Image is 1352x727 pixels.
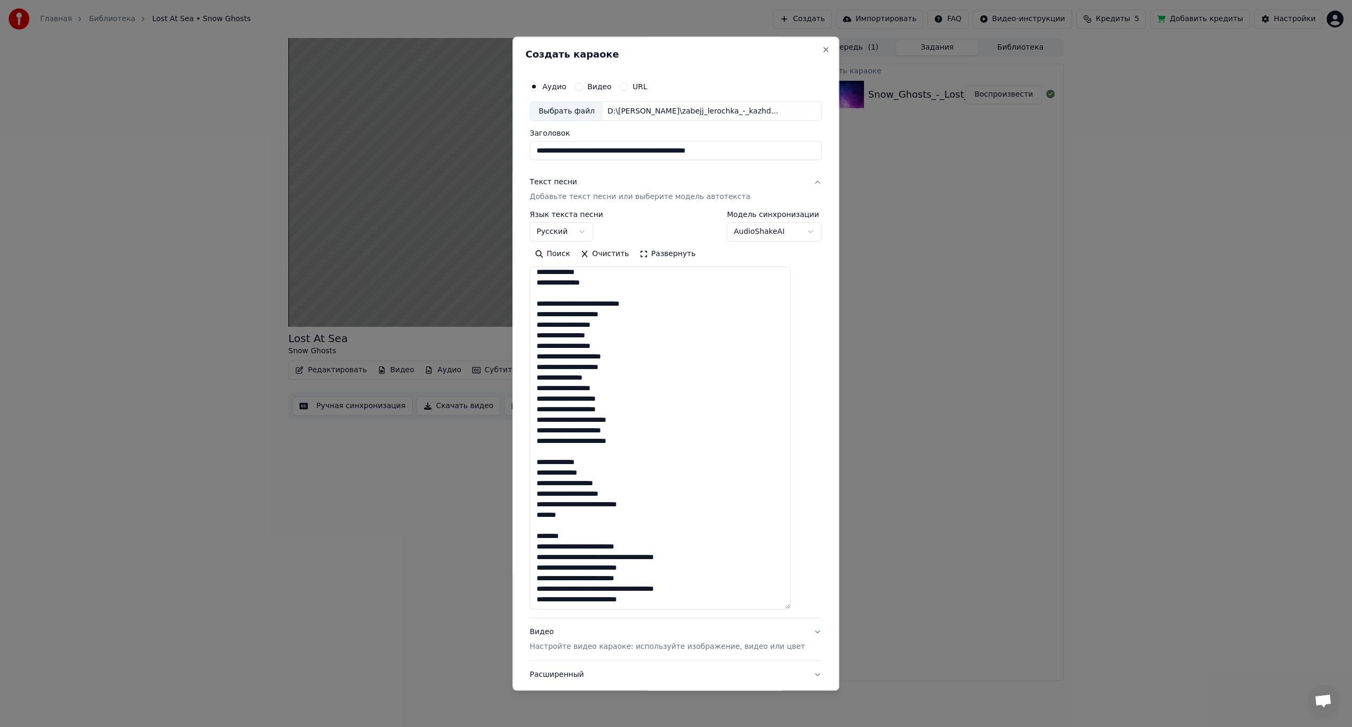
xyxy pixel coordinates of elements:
label: Заголовок [530,130,822,137]
button: Развернуть [634,246,701,263]
label: URL [633,83,647,90]
div: Выбрать файл [530,102,603,121]
div: Текст песни [530,177,577,188]
label: Модель синхронизации [727,211,822,219]
button: Поиск [530,246,575,263]
h2: Создать караоке [525,50,826,59]
div: D:\[PERSON_NAME]\zabejj_lerochka_-_kazhdyjj_kto_delal_tebe_bolno_73037830.mp3 [603,106,783,117]
button: Расширенный [530,662,822,689]
label: Видео [587,83,612,90]
button: ВидеоНастройте видео караоке: используйте изображение, видео или цвет [530,619,822,661]
div: Видео [530,627,805,653]
button: Очистить [576,246,635,263]
label: Аудио [542,83,566,90]
p: Добавьте текст песни или выберите модель автотекста [530,192,750,203]
label: Язык текста песни [530,211,603,219]
button: Текст песниДобавьте текст песни или выберите модель автотекста [530,169,822,211]
div: Текст песниДобавьте текст песни или выберите модель автотекста [530,211,822,618]
p: Настройте видео караоке: используйте изображение, видео или цвет [530,642,805,653]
